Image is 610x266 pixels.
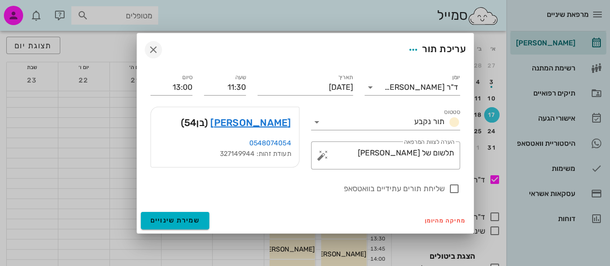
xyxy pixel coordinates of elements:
label: שליחת תורים עתידיים בוואטסאפ [150,184,445,194]
span: 54 [184,117,197,128]
div: סטטוסתור נקבע [311,114,460,130]
span: תור נקבע [414,117,445,126]
a: [PERSON_NAME] [210,115,291,130]
label: שעה [235,74,246,81]
div: תעודת זהות: 327149944 [159,149,291,159]
a: 0548074054 [249,139,291,147]
div: ד"ר [PERSON_NAME] [384,83,458,92]
span: (בן ) [181,115,208,130]
button: שמירת שינויים [141,212,210,229]
div: עריכת תור [405,41,465,58]
span: שמירת שינויים [150,216,200,224]
span: מחיקה מהיומן [425,217,466,224]
div: יומןד"ר [PERSON_NAME] [365,80,460,95]
label: סטטוס [444,109,460,116]
label: סיום [182,74,192,81]
label: יומן [452,74,460,81]
label: הערה לצוות המרפאה [404,139,454,146]
button: מחיקה מהיומן [421,214,470,227]
label: תאריך [338,74,353,81]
